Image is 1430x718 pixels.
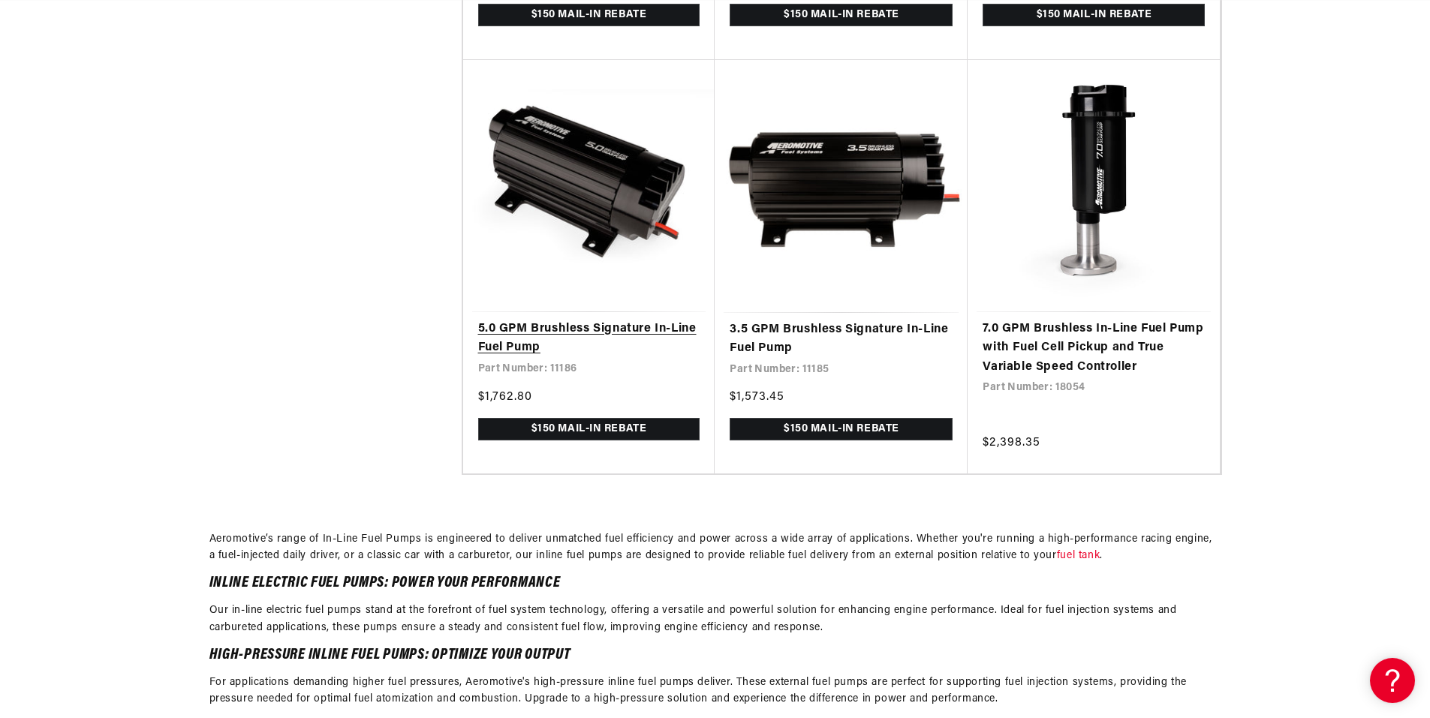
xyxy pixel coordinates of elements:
a: fuel tank [1057,550,1100,561]
p: Our in-line electric fuel pumps stand at the forefront of fuel system technology, offering a vers... [209,602,1221,636]
a: 5.0 GPM Brushless Signature In-Line Fuel Pump [478,320,700,358]
h2: Inline Electric Fuel Pumps: Power Your Performance [209,577,1221,590]
h2: High-Pressure Inline Fuel Pumps: Optimize Your Output [209,649,1221,662]
p: For applications demanding higher fuel pressures, Aeromotive's high-pressure inline fuel pumps de... [209,674,1221,708]
p: Aeromotive’s range of In-Line Fuel Pumps is engineered to deliver unmatched fuel efficiency and p... [209,531,1221,565]
a: 3.5 GPM Brushless Signature In-Line Fuel Pump [730,320,953,359]
a: 7.0 GPM Brushless In-Line Fuel Pump with Fuel Cell Pickup and True Variable Speed Controller [983,320,1205,377]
